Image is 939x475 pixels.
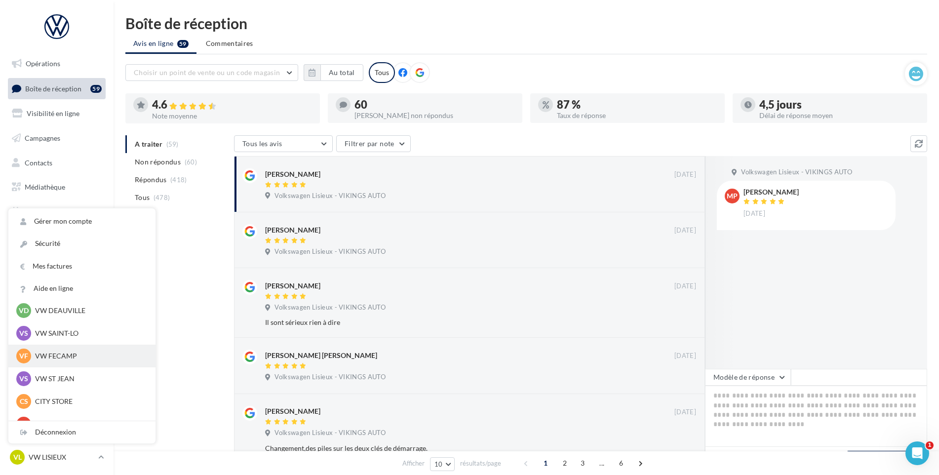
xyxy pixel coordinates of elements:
[674,408,696,417] span: [DATE]
[274,373,386,382] span: Volkswagen Lisieux - VIKINGS AUTO
[25,158,52,166] span: Contacts
[6,103,108,124] a: Visibilité en ligne
[135,175,167,185] span: Répondus
[265,225,320,235] div: [PERSON_NAME]
[20,396,28,406] span: CS
[727,191,738,201] span: MP
[354,112,514,119] div: [PERSON_NAME] non répondus
[185,158,197,166] span: (60)
[320,64,363,81] button: Au total
[6,53,108,74] a: Opérations
[135,193,150,202] span: Tous
[759,112,919,119] div: Délai de réponse moyen
[242,139,282,148] span: Tous les avis
[274,429,386,437] span: Volkswagen Lisieux - VIKINGS AUTO
[434,460,443,468] span: 10
[6,78,108,99] a: Boîte de réception59
[125,64,298,81] button: Choisir un point de vente ou un code magasin
[25,207,58,216] span: Calendrier
[743,209,765,218] span: [DATE]
[613,455,629,471] span: 6
[402,459,425,468] span: Afficher
[430,457,455,471] button: 10
[705,369,791,386] button: Modèle de réponse
[35,374,144,384] p: VW ST JEAN
[926,441,934,449] span: 1
[265,281,320,291] div: [PERSON_NAME]
[6,177,108,198] a: Médiathèque
[152,113,312,119] div: Note moyenne
[26,59,60,68] span: Opérations
[135,157,181,167] span: Non répondus
[35,419,144,429] p: VW PONT AUDEMER
[905,441,929,465] iframe: Intercom live chat
[8,421,156,443] div: Déconnexion
[25,134,60,142] span: Campagnes
[35,328,144,338] p: VW SAINT-LO
[13,452,22,462] span: VL
[594,455,610,471] span: ...
[743,189,799,196] div: [PERSON_NAME]
[304,64,363,81] button: Au total
[336,135,411,152] button: Filtrer par note
[369,62,395,83] div: Tous
[35,396,144,406] p: CITY STORE
[152,99,312,111] div: 4.6
[265,406,320,416] div: [PERSON_NAME]
[27,109,79,118] span: Visibilité en ligne
[134,68,280,77] span: Choisir un point de vente ou un code magasin
[575,455,590,471] span: 3
[90,85,102,93] div: 59
[538,455,553,471] span: 1
[741,168,852,177] span: Volkswagen Lisieux - VIKINGS AUTO
[274,303,386,312] span: Volkswagen Lisieux - VIKINGS AUTO
[6,128,108,149] a: Campagnes
[8,210,156,233] a: Gérer mon compte
[125,16,927,31] div: Boîte de réception
[674,282,696,291] span: [DATE]
[35,306,144,316] p: VW DEAUVILLE
[274,192,386,200] span: Volkswagen Lisieux - VIKINGS AUTO
[6,201,108,222] a: Calendrier
[8,255,156,277] a: Mes factures
[170,176,187,184] span: (418)
[19,419,29,429] span: VP
[557,99,717,110] div: 87 %
[674,170,696,179] span: [DATE]
[265,443,632,453] div: Changement,des piles sur les deux clés de démarrage.
[19,328,28,338] span: VS
[265,169,320,179] div: [PERSON_NAME]
[8,233,156,255] a: Sécurité
[6,226,108,255] a: PLV et print personnalisable
[19,374,28,384] span: VS
[154,194,170,201] span: (478)
[35,351,144,361] p: VW FECAMP
[460,459,501,468] span: résultats/page
[674,352,696,360] span: [DATE]
[759,99,919,110] div: 4,5 jours
[265,351,377,360] div: [PERSON_NAME] [PERSON_NAME]
[206,39,253,48] span: Commentaires
[234,135,333,152] button: Tous les avis
[6,259,108,288] a: Campagnes DataOnDemand
[354,99,514,110] div: 60
[274,247,386,256] span: Volkswagen Lisieux - VIKINGS AUTO
[19,351,28,361] span: VF
[8,448,106,467] a: VL VW LISIEUX
[6,153,108,173] a: Contacts
[8,277,156,300] a: Aide en ligne
[19,306,29,316] span: VD
[25,84,81,92] span: Boîte de réception
[25,183,65,191] span: Médiathèque
[674,226,696,235] span: [DATE]
[265,317,632,327] div: Il sont sérieux rien à dire
[557,455,573,471] span: 2
[29,452,94,462] p: VW LISIEUX
[557,112,717,119] div: Taux de réponse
